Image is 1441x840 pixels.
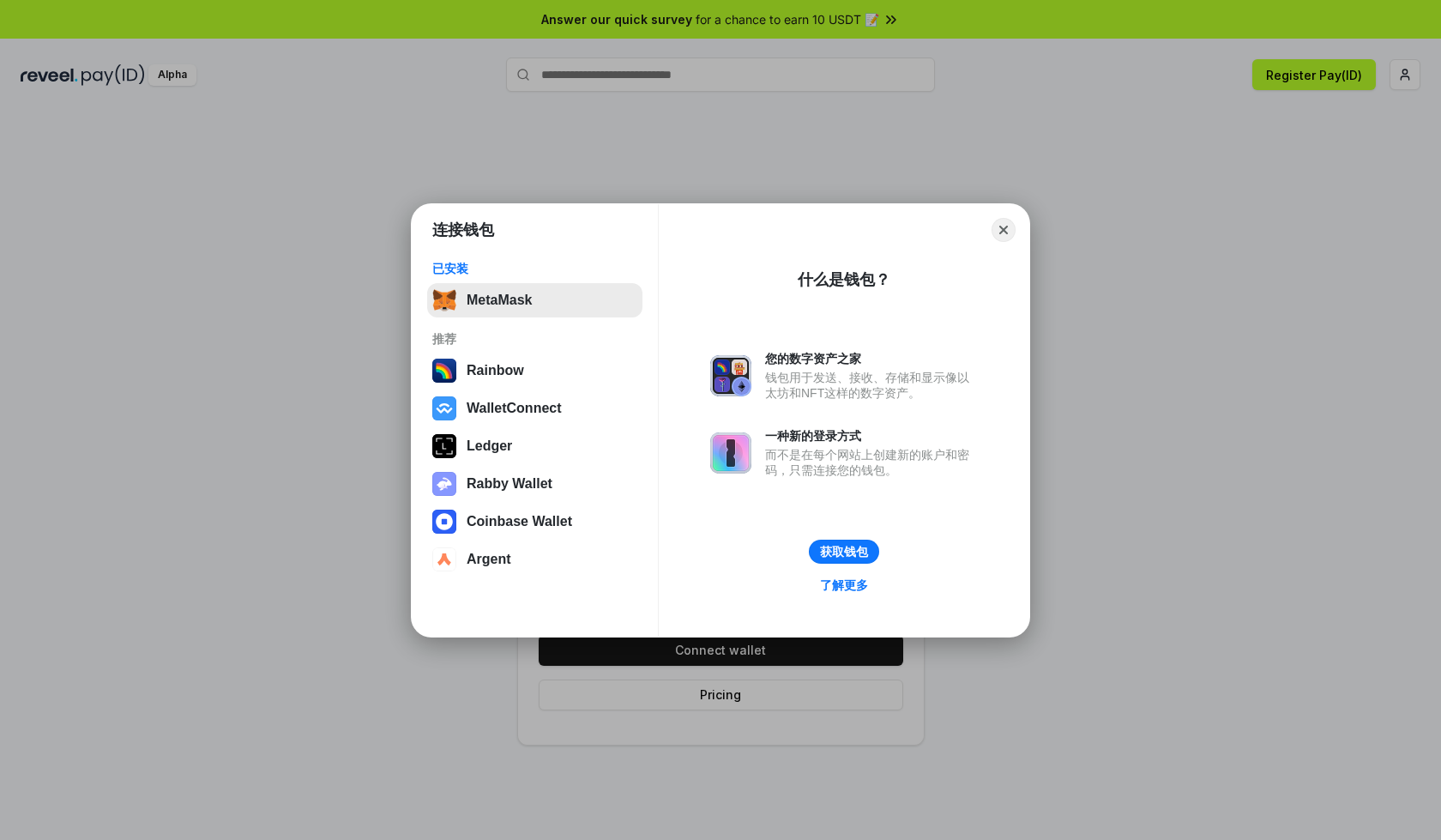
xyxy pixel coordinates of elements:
[765,370,978,401] div: 钱包用于发送、接收、存储和显示像以太坊和NFT这样的数字资产。
[432,396,456,420] img: svg+xml,%3Csvg%20width%3D%2228%22%20height%3D%2228%22%20viewBox%3D%220%200%2028%2028%22%20fill%3D...
[432,547,456,571] img: svg+xml,%3Csvg%20width%3D%2228%22%20height%3D%2228%22%20viewBox%3D%220%200%2028%2028%22%20fill%3D...
[992,218,1016,242] button: Close
[809,540,879,564] button: 获取钱包
[467,363,524,378] div: Rainbow
[765,428,978,444] div: 一种新的登录方式
[427,542,642,577] button: Argent
[820,544,868,559] div: 获取钱包
[798,269,890,290] div: 什么是钱包？
[432,434,456,458] img: svg+xml,%3Csvg%20xmlns%3D%22http%3A%2F%2Fwww.w3.org%2F2000%2Fsvg%22%20width%3D%2228%22%20height%3...
[427,429,642,463] button: Ledger
[432,288,456,312] img: svg+xml,%3Csvg%20fill%3D%22none%22%20height%3D%2233%22%20viewBox%3D%220%200%2035%2033%22%20width%...
[432,359,456,383] img: svg+xml,%3Csvg%20width%3D%22120%22%20height%3D%22120%22%20viewBox%3D%220%200%20120%20120%22%20fil...
[427,505,642,539] button: Coinbase Wallet
[467,401,562,416] div: WalletConnect
[432,331,637,347] div: 推荐
[810,574,878,596] a: 了解更多
[820,577,868,593] div: 了解更多
[427,467,642,501] button: Rabby Wallet
[432,472,456,496] img: svg+xml,%3Csvg%20xmlns%3D%22http%3A%2F%2Fwww.w3.org%2F2000%2Fsvg%22%20fill%3D%22none%22%20viewBox...
[467,476,552,492] div: Rabby Wallet
[467,438,512,454] div: Ledger
[427,283,642,317] button: MetaMask
[710,355,751,396] img: svg+xml,%3Csvg%20xmlns%3D%22http%3A%2F%2Fwww.w3.org%2F2000%2Fsvg%22%20fill%3D%22none%22%20viewBox...
[432,510,456,534] img: svg+xml,%3Csvg%20width%3D%2228%22%20height%3D%2228%22%20viewBox%3D%220%200%2028%2028%22%20fill%3D...
[427,391,642,426] button: WalletConnect
[710,432,751,474] img: svg+xml,%3Csvg%20xmlns%3D%22http%3A%2F%2Fwww.w3.org%2F2000%2Fsvg%22%20fill%3D%22none%22%20viewBox...
[432,261,637,276] div: 已安装
[765,351,978,366] div: 您的数字资产之家
[467,552,511,567] div: Argent
[467,514,572,529] div: Coinbase Wallet
[427,354,642,388] button: Rainbow
[467,293,532,308] div: MetaMask
[765,447,978,478] div: 而不是在每个网站上创建新的账户和密码，只需连接您的钱包。
[432,220,494,240] h1: 连接钱包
